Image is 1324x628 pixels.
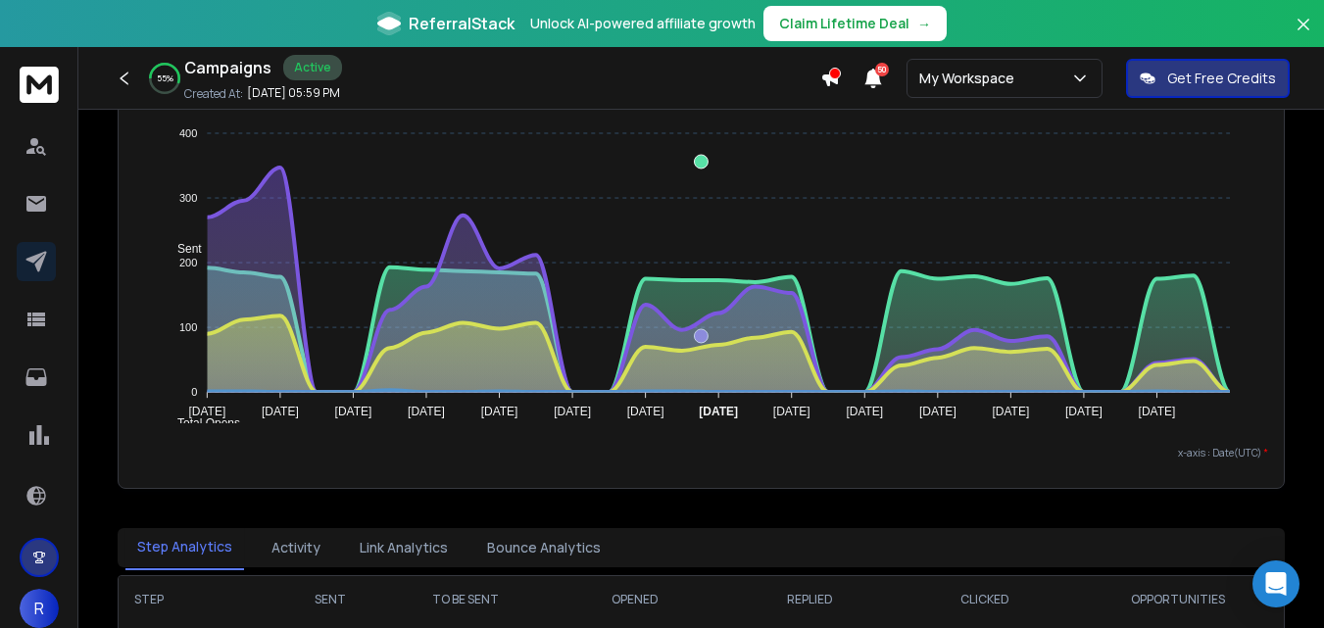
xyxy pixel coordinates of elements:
button: R [20,589,59,628]
tspan: [DATE] [335,405,372,418]
p: Get Free Credits [1167,69,1276,88]
tspan: [DATE] [846,405,883,418]
th: STEP [119,576,277,623]
tspan: [DATE] [481,405,518,418]
th: SENT [277,576,383,623]
tspan: [DATE] [188,405,225,418]
tspan: [DATE] [262,405,299,418]
tspan: [DATE] [993,405,1030,418]
tspan: [DATE] [627,405,664,418]
p: [DATE] 05:59 PM [247,85,340,101]
tspan: [DATE] [554,405,591,418]
span: → [917,14,931,33]
div: Open Intercom Messenger [1252,560,1299,607]
th: OPPORTUNITIES [1072,576,1284,623]
h1: Campaigns [184,56,271,79]
button: Step Analytics [125,525,244,570]
div: Active [283,55,342,80]
tspan: 400 [179,127,197,139]
th: REPLIED [722,576,898,623]
tspan: [DATE] [773,405,810,418]
button: Link Analytics [348,526,460,569]
th: CLICKED [898,576,1073,623]
p: x-axis : Date(UTC) [134,446,1268,460]
button: Bounce Analytics [475,526,613,569]
tspan: [DATE] [1139,405,1176,418]
tspan: 200 [179,257,197,268]
span: 50 [875,63,889,76]
th: TO BE SENT [382,576,547,623]
span: ReferralStack [409,12,515,35]
span: Total Opens [163,416,240,430]
tspan: [DATE] [1065,405,1103,418]
p: Created At: [184,86,243,102]
button: Get Free Credits [1126,59,1290,98]
tspan: [DATE] [699,405,738,418]
th: OPENED [548,576,723,623]
tspan: 0 [191,386,197,398]
tspan: 300 [179,192,197,204]
tspan: [DATE] [919,405,956,418]
button: Claim Lifetime Deal→ [763,6,947,41]
p: My Workspace [919,69,1022,88]
tspan: [DATE] [408,405,445,418]
button: Activity [260,526,332,569]
span: Sent [163,242,202,256]
p: Unlock AI-powered affiliate growth [530,14,756,33]
p: 55 % [157,72,173,84]
tspan: 100 [179,321,197,333]
button: Close banner [1291,12,1316,59]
